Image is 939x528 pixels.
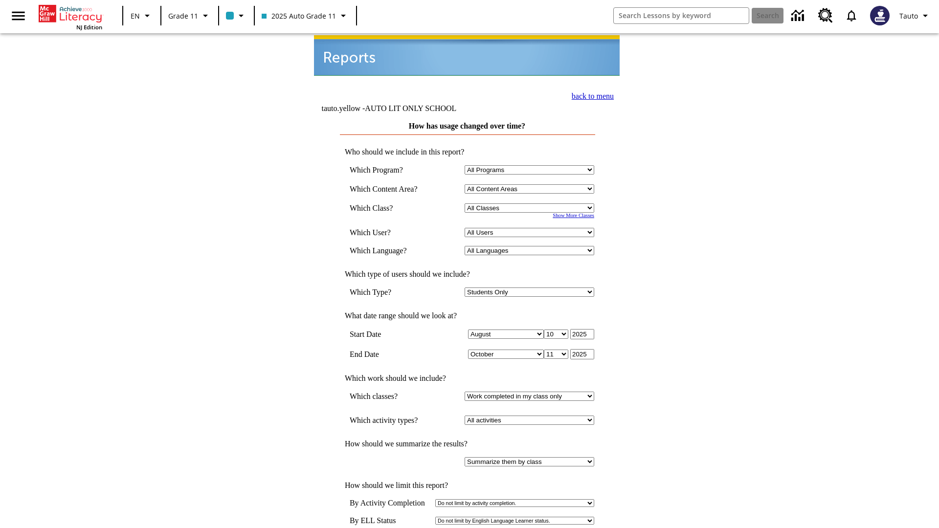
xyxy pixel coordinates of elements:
[350,329,432,339] td: Start Date
[839,3,864,28] a: Notifications
[553,213,594,218] a: Show More Classes
[409,122,525,130] a: How has usage changed over time?
[222,7,251,24] button: Class color is light blue. Change class color
[899,11,918,21] span: Tauto
[39,3,102,31] div: Home
[321,104,501,113] td: tauto.yellow -
[350,392,432,401] td: Which classes?
[131,11,140,21] span: EN
[864,3,895,28] button: Select a new avatar
[350,203,432,213] td: Which Class?
[350,516,433,525] td: By ELL Status
[785,2,812,29] a: Data Center
[350,185,418,193] nobr: Which Content Area?
[262,11,336,21] span: 2025 Auto Grade 11
[350,287,432,297] td: Which Type?
[340,270,594,279] td: Which type of users should we include?
[350,228,432,237] td: Which User?
[365,104,456,112] nobr: AUTO LIT ONLY SCHOOL
[870,6,890,25] img: Avatar
[340,440,594,448] td: How should we summarize the results?
[340,311,594,320] td: What date range should we look at?
[350,165,432,175] td: Which Program?
[614,8,749,23] input: search field
[168,11,198,21] span: Grade 11
[350,499,433,507] td: By Activity Completion
[340,148,594,156] td: Who should we include in this report?
[340,374,594,383] td: Which work should we include?
[76,23,102,31] span: NJ Edition
[314,35,620,76] img: header
[895,7,935,24] button: Profile/Settings
[126,7,157,24] button: Language: EN, Select a language
[164,7,215,24] button: Grade: Grade 11, Select a grade
[350,349,432,359] td: End Date
[4,1,33,30] button: Open side menu
[340,481,594,490] td: How should we limit this report?
[572,92,614,100] a: back to menu
[812,2,839,29] a: Resource Center, Will open in new tab
[350,246,432,255] td: Which Language?
[350,416,432,425] td: Which activity types?
[258,7,353,24] button: Class: 2025 Auto Grade 11, Select your class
